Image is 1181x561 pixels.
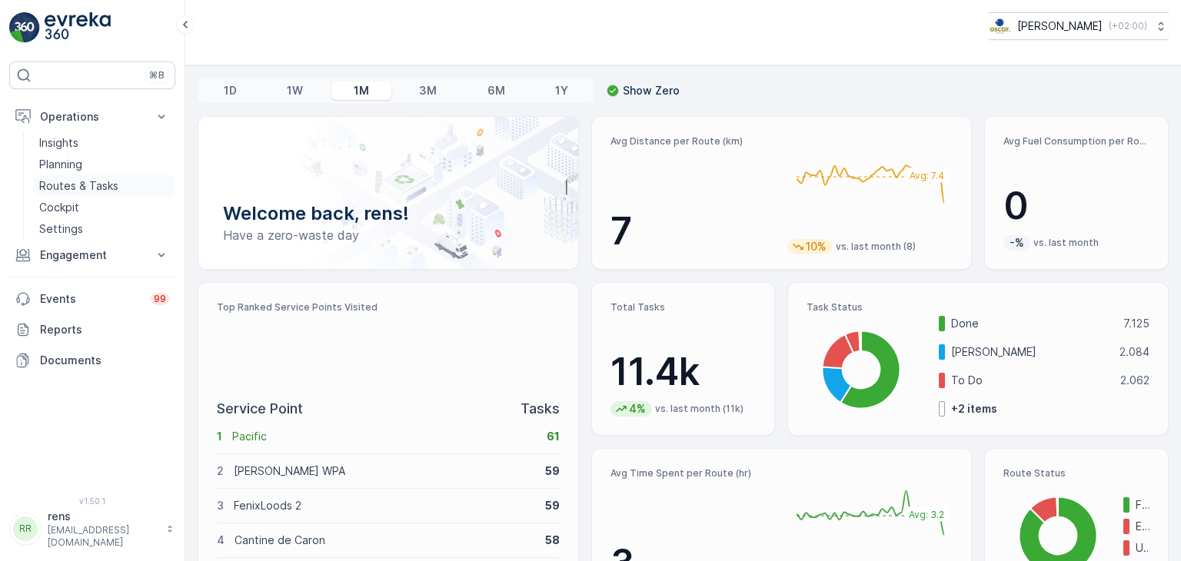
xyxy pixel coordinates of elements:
[48,509,158,524] p: rens
[545,498,560,513] p: 59
[1033,237,1099,249] p: vs. last month
[545,533,560,548] p: 58
[33,175,175,197] a: Routes & Tasks
[1136,540,1149,556] p: Undispatched
[1123,316,1149,331] p: 7.125
[9,496,175,506] span: v 1.50.1
[223,201,554,226] p: Welcome back, rens!
[951,316,1113,331] p: Done
[39,157,82,172] p: Planning
[989,18,1011,35] img: basis-logo_rgb2x.png
[33,154,175,175] a: Planning
[655,403,744,415] p: vs. last month (11k)
[234,463,535,479] p: [PERSON_NAME] WPA
[487,83,505,98] p: 6M
[9,314,175,345] a: Reports
[9,240,175,271] button: Engagement
[217,498,224,513] p: 3
[224,83,237,98] p: 1D
[545,463,560,479] p: 59
[1003,467,1149,480] p: Route Status
[39,178,118,194] p: Routes & Tasks
[33,132,175,154] a: Insights
[1003,183,1149,229] p: 0
[40,109,145,124] p: Operations
[235,533,535,548] p: Cantine de Caron
[1136,497,1149,513] p: Finished
[951,373,1110,388] p: To Do
[217,533,225,548] p: 4
[547,429,560,444] p: 61
[1017,18,1103,34] p: [PERSON_NAME]
[223,226,554,244] p: Have a zero-waste day
[610,467,776,480] p: Avg Time Spent per Route (hr)
[610,135,776,148] p: Avg Distance per Route (km)
[234,498,535,513] p: FenixLoods 2
[48,524,158,549] p: [EMAIL_ADDRESS][DOMAIN_NAME]
[1119,344,1149,360] p: 2.084
[951,344,1109,360] p: [PERSON_NAME]
[40,291,141,307] p: Events
[40,353,169,368] p: Documents
[804,239,828,254] p: 10%
[217,429,222,444] p: 1
[154,293,166,305] p: 99
[287,83,303,98] p: 1W
[836,241,916,253] p: vs. last month (8)
[217,463,224,479] p: 2
[1003,135,1149,148] p: Avg Fuel Consumption per Route (lt)
[610,301,757,314] p: Total Tasks
[217,398,303,420] p: Service Point
[419,83,437,98] p: 3M
[39,221,83,237] p: Settings
[45,12,111,43] img: logo_light-DOdMpM7g.png
[40,247,145,263] p: Engagement
[354,83,369,98] p: 1M
[610,349,757,395] p: 11.4k
[951,401,997,417] p: + 2 items
[989,12,1169,40] button: [PERSON_NAME](+02:00)
[9,345,175,376] a: Documents
[232,429,537,444] p: Pacific
[521,398,560,420] p: Tasks
[623,83,680,98] p: Show Zero
[807,301,1149,314] p: Task Status
[9,284,175,314] a: Events99
[9,101,175,132] button: Operations
[13,516,38,541] div: RR
[217,301,560,314] p: Top Ranked Service Points Visited
[627,401,647,417] p: 4%
[39,200,79,215] p: Cockpit
[9,509,175,549] button: RRrens[EMAIL_ADDRESS][DOMAIN_NAME]
[33,197,175,218] a: Cockpit
[1008,235,1026,251] p: -%
[149,69,165,81] p: ⌘B
[1109,20,1147,32] p: ( +02:00 )
[40,322,169,337] p: Reports
[39,135,78,151] p: Insights
[555,83,568,98] p: 1Y
[610,208,776,254] p: 7
[9,12,40,43] img: logo
[33,218,175,240] a: Settings
[1120,373,1149,388] p: 2.062
[1136,519,1149,534] p: Expired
